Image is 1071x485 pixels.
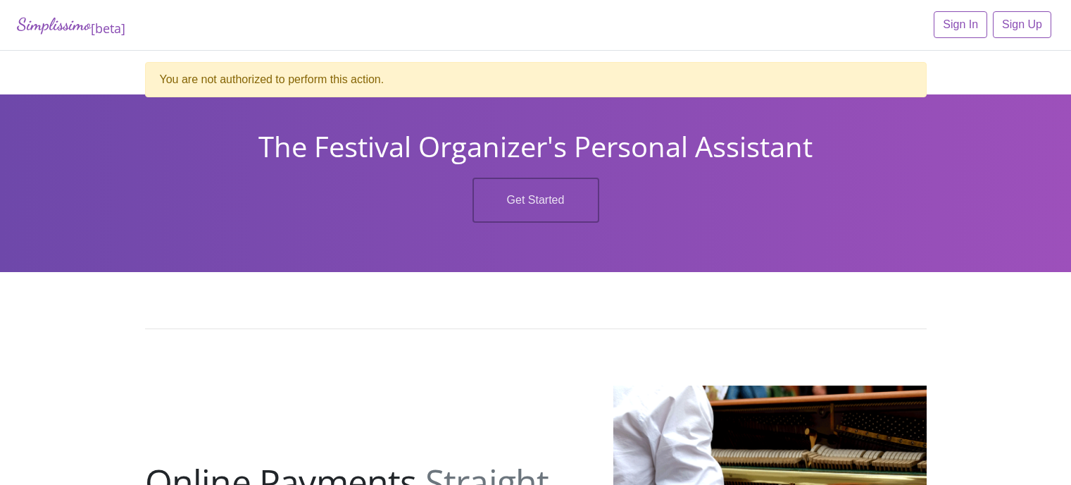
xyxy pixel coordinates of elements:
h1: The Festival Organizer's Personal Assistant [11,130,1060,164]
a: Sign In [934,11,987,38]
sub: [beta] [91,20,125,37]
a: Simplissimo[beta] [17,11,125,39]
a: Get Started [472,178,599,223]
a: Sign Up [993,11,1051,38]
div: You are not authorized to perform this action. [145,62,927,97]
